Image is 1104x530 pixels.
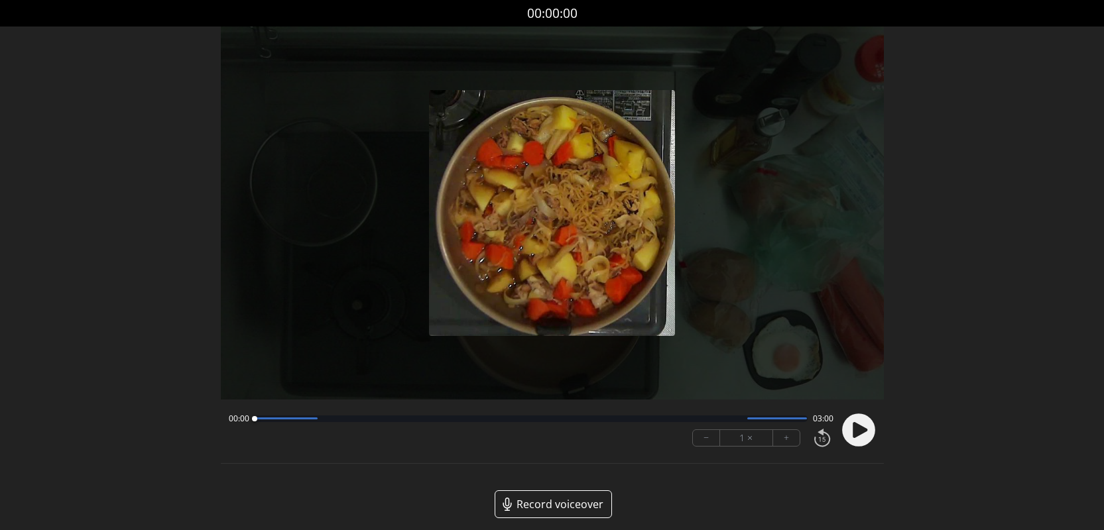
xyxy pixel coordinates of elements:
[773,430,800,446] button: +
[229,413,249,424] span: 00:00
[720,430,773,446] div: 1 ×
[495,490,612,518] a: Record voiceover
[429,90,675,336] img: Poster Image
[693,430,720,446] button: −
[527,4,578,23] a: 00:00:00
[517,496,603,512] span: Record voiceover
[813,413,833,424] span: 03:00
